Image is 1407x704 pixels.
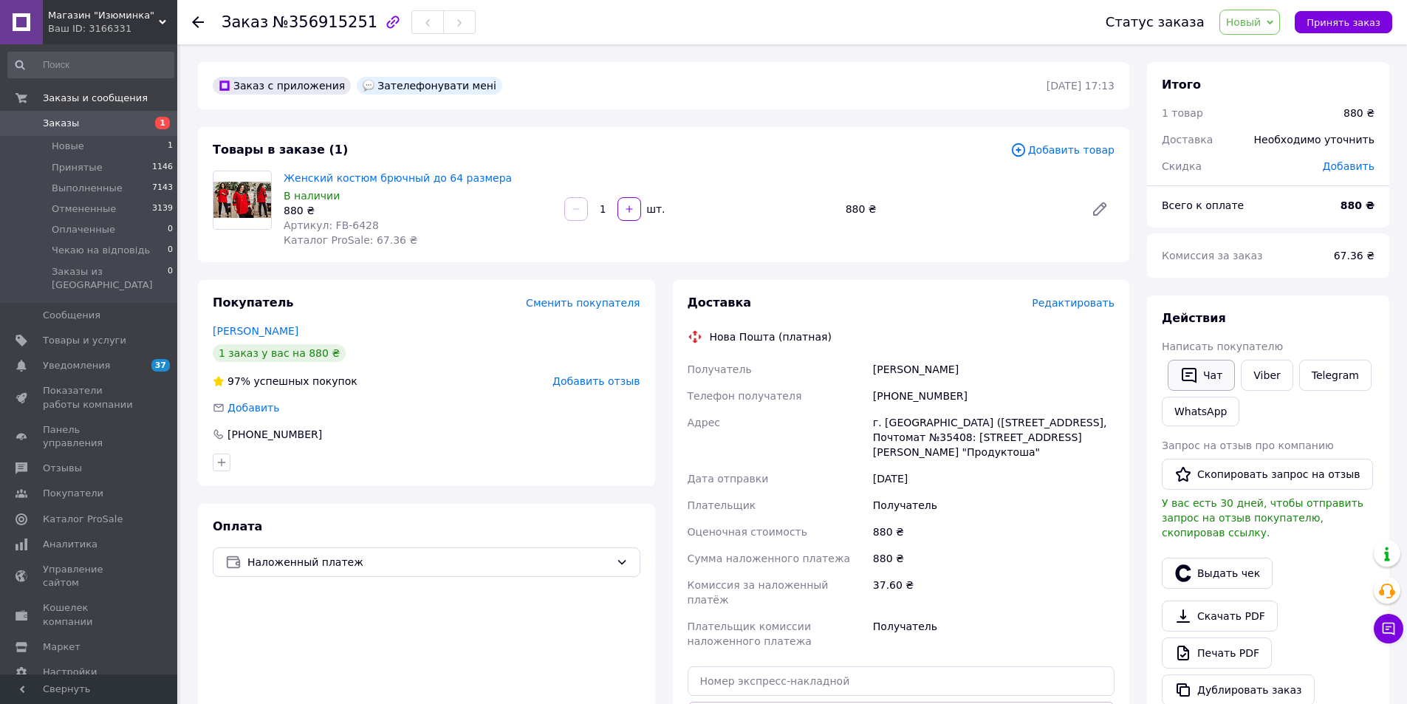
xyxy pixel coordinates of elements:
div: [DATE] [870,465,1117,492]
div: [PERSON_NAME] [870,356,1117,383]
span: Принять заказ [1307,17,1380,28]
span: Магазин "Изюминка" [48,9,159,22]
span: 7143 [152,182,173,195]
a: Telegram [1299,360,1372,391]
span: Адрес [688,417,720,428]
button: Принять заказ [1295,11,1392,33]
div: [PHONE_NUMBER] [226,427,323,442]
span: 67.36 ₴ [1334,250,1375,262]
div: [PHONE_NUMBER] [870,383,1117,409]
span: Добавить [227,402,279,414]
a: Скачать PDF [1162,601,1278,632]
span: Оценочная стоимость [688,526,808,538]
button: Выдать чек [1162,558,1273,589]
span: Уведомления [43,359,110,372]
span: Покупатель [213,295,293,310]
time: [DATE] 17:13 [1047,80,1115,92]
span: Заказы из [GEOGRAPHIC_DATA] [52,265,168,292]
span: Оплаченные [52,223,115,236]
a: Viber [1241,360,1293,391]
span: Скидка [1162,160,1202,172]
span: Кошелек компании [43,601,137,628]
span: 0 [168,223,173,236]
span: Действия [1162,311,1226,325]
div: 880 ₴ [870,519,1117,545]
img: Женский костюм брючный до 64 размера [213,182,271,218]
span: 3139 [152,202,173,216]
div: Нова Пошта (платная) [706,329,835,344]
div: шт. [643,202,666,216]
div: Ваш ID: 3166331 [48,22,177,35]
input: Поиск [7,52,174,78]
span: Новые [52,140,84,153]
span: Дата отправки [688,473,769,485]
span: У вас есть 30 дней, чтобы отправить запрос на отзыв покупателю, скопировав ссылку. [1162,497,1363,539]
span: Сумма наложенного платежа [688,553,851,564]
div: успешных покупок [213,374,357,389]
span: Плательщик [688,499,756,511]
button: Чат [1168,360,1235,391]
div: 37.60 ₴ [870,572,1117,613]
span: Товары и услуги [43,334,126,347]
span: Настройки [43,666,97,679]
div: Вернуться назад [192,15,204,30]
span: Оплата [213,519,262,533]
span: Каталог ProSale [43,513,123,526]
div: Получатель [870,613,1117,655]
span: Итого [1162,78,1201,92]
span: №356915251 [273,13,377,31]
span: Аналитика [43,538,97,551]
span: Заказы и сообщения [43,92,148,105]
span: В наличии [284,190,340,202]
span: Сообщения [43,309,100,322]
span: 1 [155,117,170,129]
span: Написать покупателю [1162,341,1283,352]
span: 37 [151,359,170,372]
span: Выполненные [52,182,123,195]
span: Артикул: FB-6428 [284,219,379,231]
div: Получатель [870,492,1117,519]
span: Доставка [1162,134,1213,146]
div: Зателефонувати мені [357,77,502,95]
span: Отмененные [52,202,116,216]
span: Показатели работы компании [43,384,137,411]
span: Панель управления [43,423,137,450]
span: Доставка [688,295,752,310]
span: Всего к оплате [1162,199,1244,211]
span: 0 [168,265,173,292]
span: 1146 [152,161,173,174]
span: Добавить товар [1010,142,1115,158]
span: 0 [168,244,173,257]
span: Товары в заказе (1) [213,143,348,157]
span: Маркет [43,640,81,654]
div: Заказ с приложения [213,77,351,95]
img: :speech_balloon: [363,80,374,92]
span: Принятые [52,161,103,174]
b: 880 ₴ [1341,199,1375,211]
span: Сменить покупателя [526,297,640,309]
a: Печать PDF [1162,638,1272,669]
span: Заказ [222,13,268,31]
div: 1 заказ у вас на 880 ₴ [213,344,346,362]
span: Каталог ProSale: 67.36 ₴ [284,234,417,246]
span: Чекаю на відповідь [52,244,150,257]
div: 880 ₴ [284,203,552,218]
span: Получатель [688,363,752,375]
span: Добавить [1323,160,1375,172]
span: Наложенный платеж [247,554,610,570]
span: Добавить отзыв [552,375,640,387]
span: Управление сайтом [43,563,137,589]
div: Необходимо уточнить [1245,123,1383,156]
span: Заказы [43,117,79,130]
div: Статус заказа [1106,15,1205,30]
button: Скопировать запрос на отзыв [1162,459,1373,490]
div: г. [GEOGRAPHIC_DATA] ([STREET_ADDRESS], Почтомат №35408: [STREET_ADDRESS][PERSON_NAME] "Продуктоша" [870,409,1117,465]
input: Номер экспресс-накладной [688,666,1115,696]
span: 1 [168,140,173,153]
a: Женский костюм брючный до 64 размера [284,172,512,184]
span: 1 товар [1162,107,1203,119]
span: Запрос на отзыв про компанию [1162,440,1334,451]
span: Отзывы [43,462,82,475]
a: [PERSON_NAME] [213,325,298,337]
a: WhatsApp [1162,397,1239,426]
